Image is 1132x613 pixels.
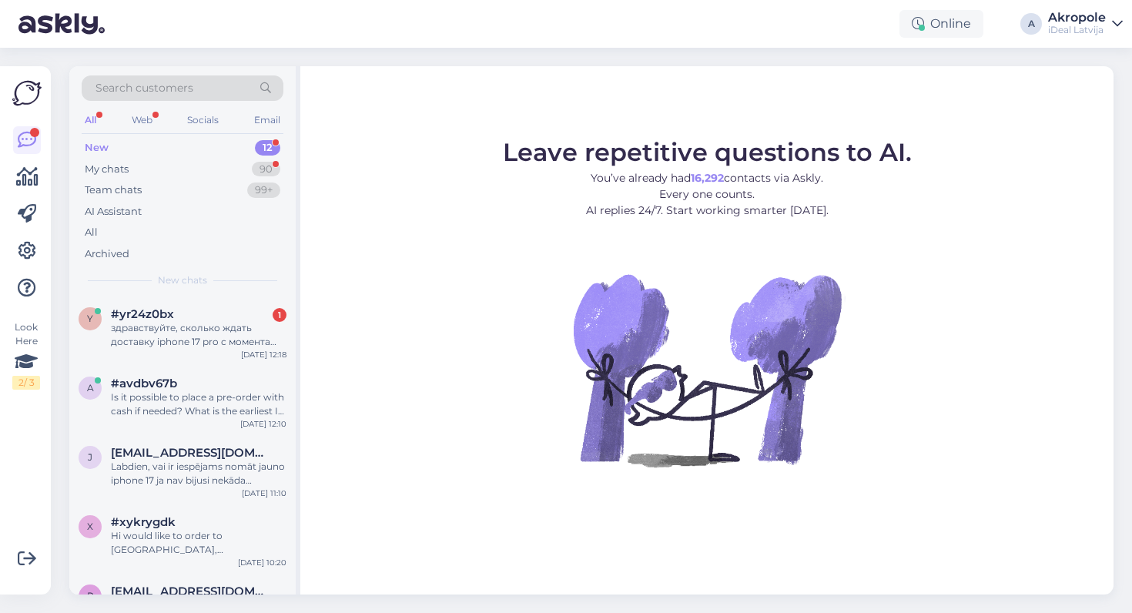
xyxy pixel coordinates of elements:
div: [DATE] 10:20 [238,557,286,568]
span: a [87,382,94,394]
div: Team chats [85,183,142,198]
b: 16,292 [691,171,724,185]
span: x [87,521,93,532]
div: Online [899,10,983,38]
div: Look Here [12,320,40,390]
div: 2 / 3 [12,376,40,390]
div: A [1020,13,1042,35]
span: j [88,451,92,463]
div: All [82,110,99,130]
span: Search customers [95,80,193,96]
span: jekabs.prancs@inbox.lv [111,446,271,460]
span: redwolfkid1@gmail.com [111,585,271,598]
div: iDeal Latvija [1048,24,1106,36]
span: r [87,590,94,601]
span: y [87,313,93,324]
div: Archived [85,246,129,262]
span: #avdbv67b [111,377,177,390]
span: #xykrygdk [111,515,176,529]
div: All [85,225,98,240]
img: No Chat active [568,231,846,508]
div: [DATE] 11:10 [242,487,286,499]
img: Askly Logo [12,79,42,108]
p: You’ve already had contacts via Askly. Every one counts. AI replies 24/7. Start working smarter [... [503,170,912,219]
span: Leave repetitive questions to AI. [503,137,912,167]
div: Socials [184,110,222,130]
span: New chats [158,273,207,287]
span: #yr24z0bx [111,307,174,321]
div: Is it possible to place a pre-order with cash if needed? What is the earliest I could receive the... [111,390,286,418]
div: Hi would like to order to [GEOGRAPHIC_DATA], [GEOGRAPHIC_DATA] is it possible ? [111,529,286,557]
div: Email [251,110,283,130]
div: [DATE] 12:10 [240,418,286,430]
div: Web [129,110,156,130]
div: Akropole [1048,12,1106,24]
div: 99+ [247,183,280,198]
div: 90 [252,162,280,177]
div: [DATE] 12:18 [241,349,286,360]
div: 1 [273,308,286,322]
div: 12 [255,140,280,156]
div: здравствуйте, сколько ждать доставку iphone 17 pro с момента заказа ([GEOGRAPHIC_DATA]) ? [111,321,286,349]
div: My chats [85,162,129,177]
div: AI Assistant [85,204,142,219]
div: Labdien, vai ir iespējams nomāt jauno iphone 17 ja nav bijusi nekāda kredītvēsture? [111,460,286,487]
a: AkropoleiDeal Latvija [1048,12,1123,36]
div: New [85,140,109,156]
